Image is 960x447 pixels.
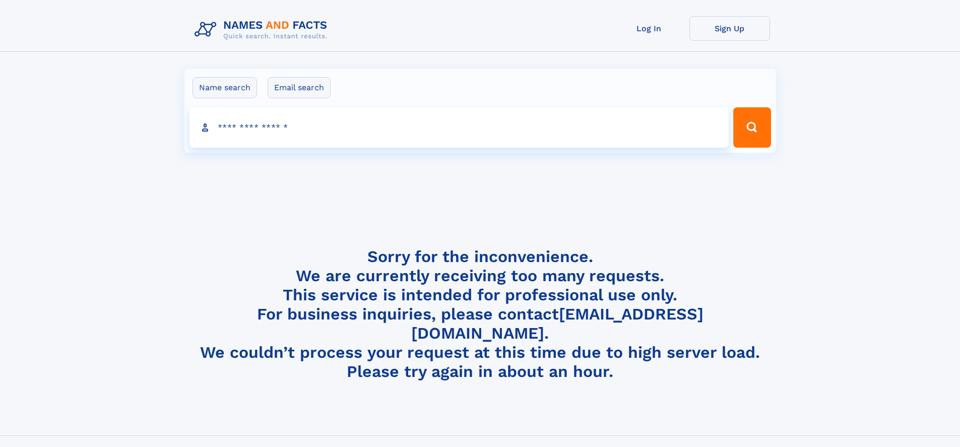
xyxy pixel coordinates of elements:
[411,304,703,343] a: [EMAIL_ADDRESS][DOMAIN_NAME]
[189,107,729,148] input: search input
[689,16,770,41] a: Sign Up
[609,16,689,41] a: Log In
[733,107,771,148] button: Search Button
[268,77,331,98] label: Email search
[193,77,257,98] label: Name search
[190,16,336,43] img: Logo Names and Facts
[190,247,770,381] h4: Sorry for the inconvenience. We are currently receiving too many requests. This service is intend...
